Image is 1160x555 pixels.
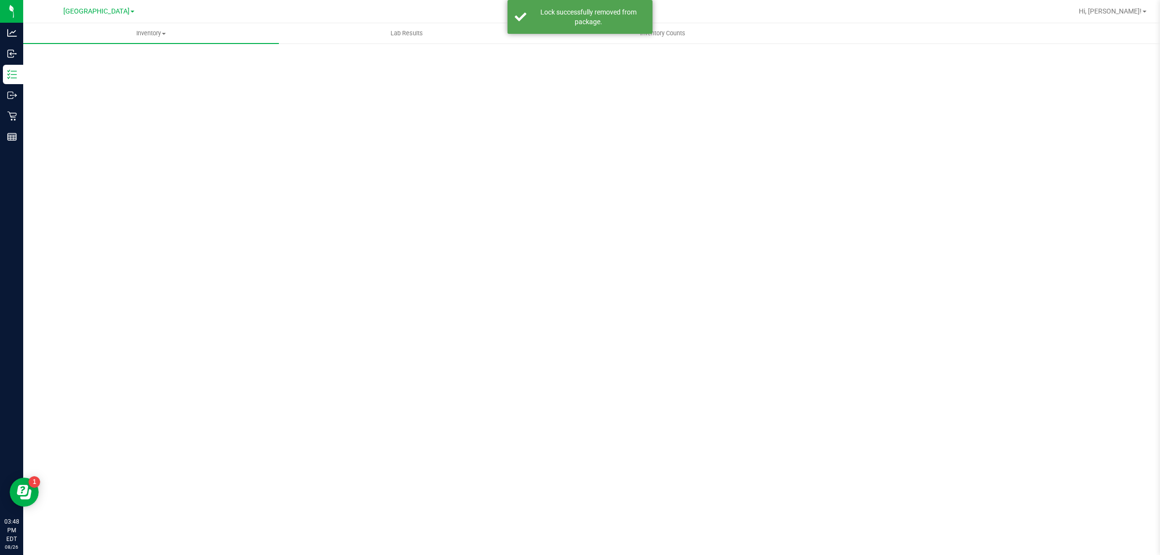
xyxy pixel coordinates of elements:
p: 08/26 [4,543,19,551]
inline-svg: Outbound [7,90,17,100]
p: 03:48 PM EDT [4,517,19,543]
inline-svg: Inbound [7,49,17,58]
iframe: Resource center [10,478,39,507]
div: Lock successfully removed from package. [532,7,645,27]
span: Hi, [PERSON_NAME]! [1079,7,1142,15]
a: Lab Results [279,23,535,44]
span: Inventory Counts [627,29,698,38]
span: Lab Results [377,29,436,38]
inline-svg: Reports [7,132,17,142]
inline-svg: Analytics [7,28,17,38]
a: Inventory [23,23,279,44]
span: Inventory [23,29,279,38]
a: Inventory Counts [535,23,790,44]
iframe: Resource center unread badge [29,476,40,488]
span: [GEOGRAPHIC_DATA] [63,7,130,15]
inline-svg: Retail [7,111,17,121]
inline-svg: Inventory [7,70,17,79]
